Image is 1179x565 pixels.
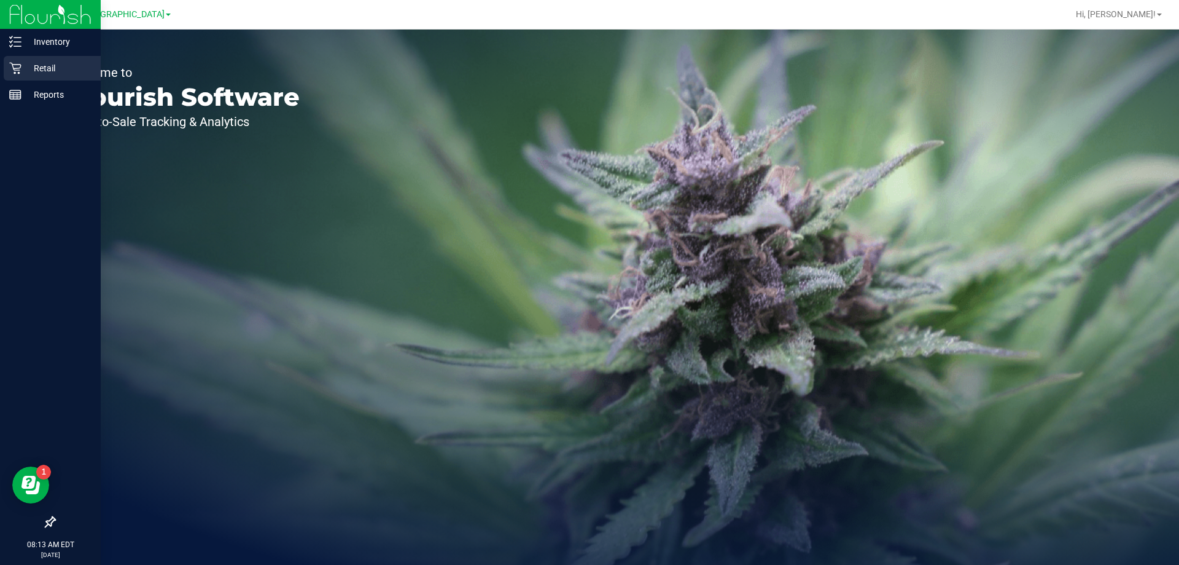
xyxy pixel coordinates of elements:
[9,36,21,48] inline-svg: Inventory
[9,89,21,101] inline-svg: Reports
[36,465,51,480] iframe: Resource center unread badge
[6,539,95,550] p: 08:13 AM EDT
[9,62,21,74] inline-svg: Retail
[21,34,95,49] p: Inventory
[1076,9,1156,19] span: Hi, [PERSON_NAME]!
[66,66,300,79] p: Welcome to
[6,550,95,559] p: [DATE]
[12,467,49,504] iframe: Resource center
[66,85,300,109] p: Flourish Software
[66,116,300,128] p: Seed-to-Sale Tracking & Analytics
[21,87,95,102] p: Reports
[21,61,95,76] p: Retail
[80,9,165,20] span: [GEOGRAPHIC_DATA]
